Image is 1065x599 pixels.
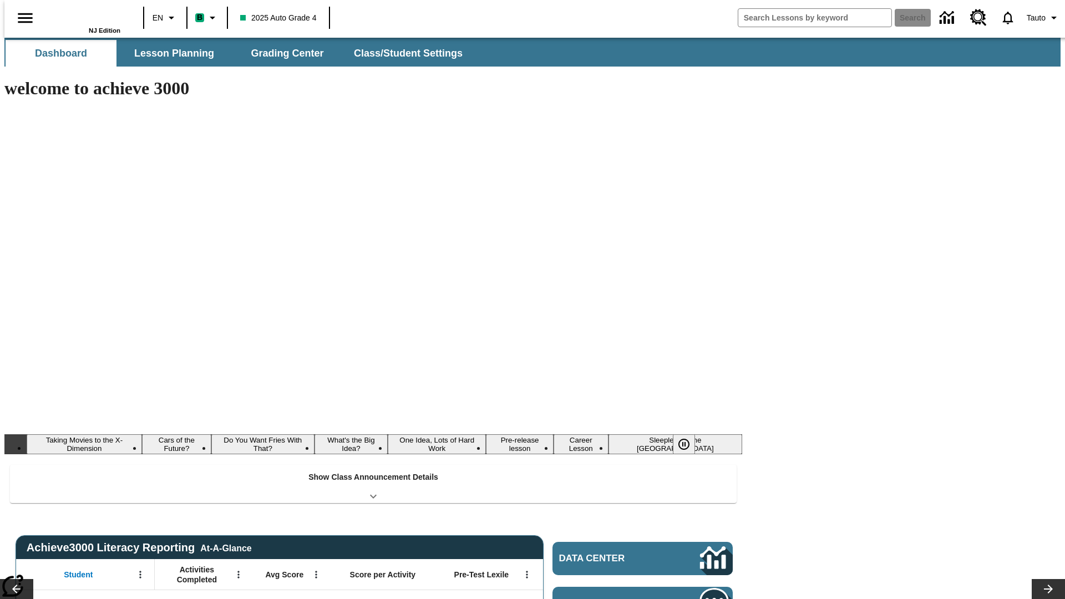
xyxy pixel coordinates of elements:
button: Open side menu [9,2,42,34]
a: Data Center [933,3,963,33]
span: EN [153,12,163,24]
button: Dashboard [6,40,116,67]
button: Slide 5 One Idea, Lots of Hard Work [388,434,486,454]
button: Slide 4 What's the Big Idea? [315,434,388,454]
a: Resource Center, Will open in new tab [963,3,993,33]
span: Data Center [559,553,663,564]
span: Activities Completed [160,565,234,585]
div: Pause [673,434,706,454]
div: Show Class Announcement Details [10,465,737,503]
span: Tauto [1027,12,1046,24]
a: Notifications [993,3,1022,32]
span: NJ Edition [89,27,120,34]
button: Open Menu [132,566,149,583]
p: Show Class Announcement Details [308,471,438,483]
span: 2025 Auto Grade 4 [240,12,317,24]
span: B [197,11,202,24]
span: Student [64,570,93,580]
span: Pre-Test Lexile [454,570,509,580]
button: Open Menu [519,566,535,583]
span: Achieve3000 Literacy Reporting [27,541,252,554]
button: Slide 1 Taking Movies to the X-Dimension [27,434,142,454]
button: Profile/Settings [1022,8,1065,28]
div: SubNavbar [4,38,1061,67]
button: Slide 2 Cars of the Future? [142,434,211,454]
span: Avg Score [265,570,303,580]
button: Grading Center [232,40,343,67]
button: Open Menu [308,566,324,583]
button: Lesson carousel, Next [1032,579,1065,599]
button: Lesson Planning [119,40,230,67]
div: At-A-Glance [200,541,251,554]
button: Pause [673,434,695,454]
a: Home [48,5,120,27]
span: Score per Activity [350,570,416,580]
button: Open Menu [230,566,247,583]
button: Slide 6 Pre-release lesson [486,434,553,454]
div: SubNavbar [4,40,473,67]
button: Language: EN, Select a language [148,8,183,28]
button: Slide 7 Career Lesson [554,434,608,454]
a: Data Center [552,542,733,575]
button: Boost Class color is mint green. Change class color [191,8,224,28]
button: Slide 3 Do You Want Fries With That? [211,434,315,454]
input: search field [738,9,891,27]
h1: welcome to achieve 3000 [4,78,742,99]
div: Home [48,4,120,34]
button: Class/Student Settings [345,40,471,67]
button: Slide 8 Sleepless in the Animal Kingdom [608,434,742,454]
